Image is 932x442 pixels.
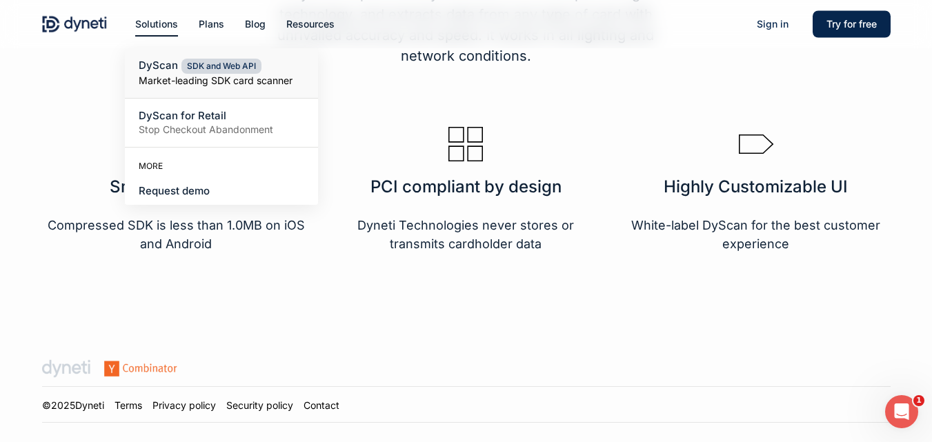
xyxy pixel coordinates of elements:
[304,399,339,411] a: Contact
[139,184,210,197] span: Request demo
[757,18,789,30] span: Sign in
[125,177,318,205] a: Request demo
[51,399,75,411] span: 2025
[199,18,224,30] span: Plans
[125,154,318,177] a: MORE
[331,216,600,253] p: Dyneti Technologies never stores or transmits cardholder data
[139,161,163,171] span: MORE
[631,218,880,251] span: White-label DyScan for the best customer experience
[42,399,104,411] a: ©2025Dyneti
[152,399,216,411] a: Privacy policy
[622,178,891,196] h3: Highly Customizable UI
[199,17,224,32] a: Plans
[48,218,305,251] span: Compressed SDK is less than 1.0MB on iOS and Android
[139,59,178,72] span: DyScan
[139,74,304,88] small: Market-leading SDK card scanner
[913,395,924,406] span: 1
[813,17,891,32] a: Try for free
[135,17,178,32] a: Solutions
[135,18,178,30] span: Solutions
[286,17,335,32] a: Resources
[41,178,310,196] h3: Small binary size
[139,123,304,137] small: Stop Checkout Abandonment
[826,18,877,30] span: Try for free
[125,48,318,98] a: DyScanSDK and Web APIMarket-leading SDK card scanner
[115,399,142,411] a: Terms
[125,99,318,147] a: DyScan for RetailStop Checkout Abandonment
[286,18,335,30] span: Resources
[245,17,266,32] a: Blog
[331,178,600,196] h3: PCI compliant by design
[245,18,266,30] span: Blog
[181,59,261,74] span: SDK and Web API
[226,399,293,411] a: Security policy
[885,395,918,428] iframe: Intercom live chat
[139,109,226,122] span: DyScan for Retail
[743,17,802,32] a: Sign in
